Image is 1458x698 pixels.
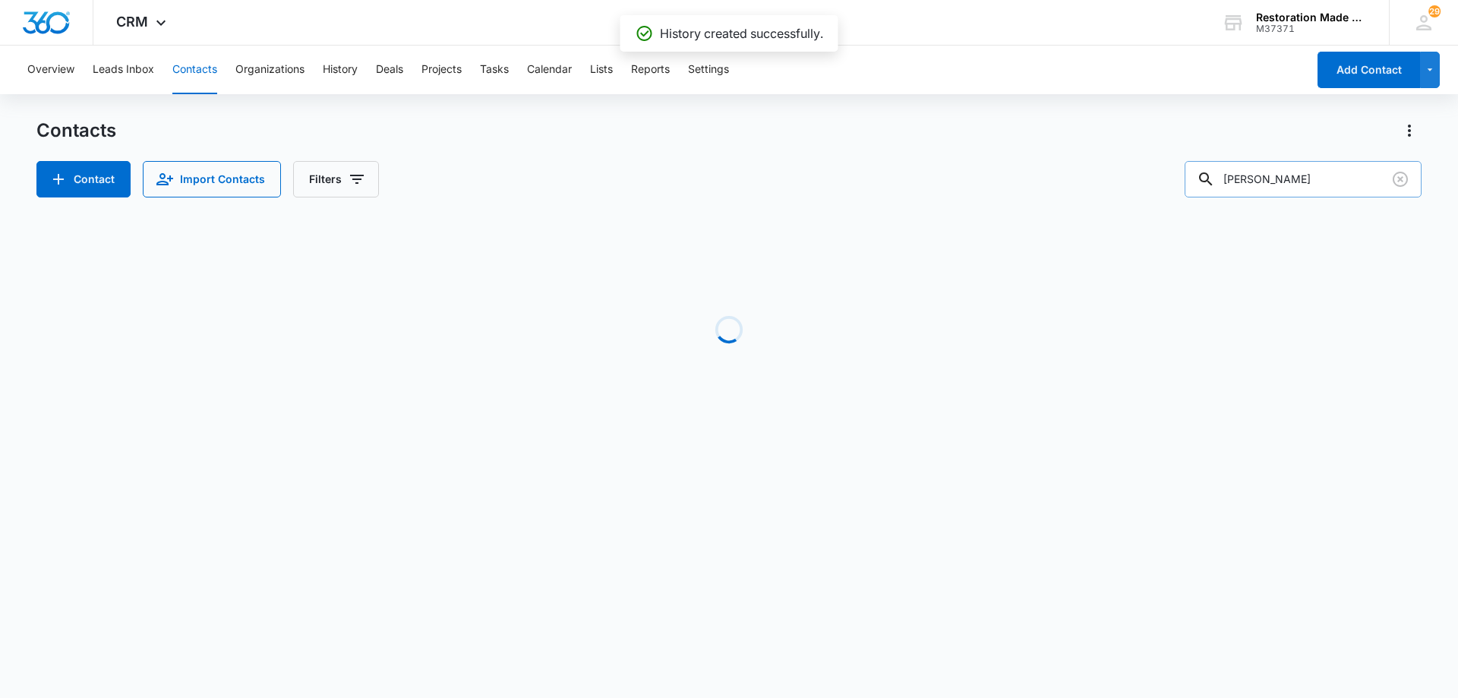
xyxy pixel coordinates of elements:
[36,161,131,197] button: Add Contact
[323,46,358,94] button: History
[688,46,729,94] button: Settings
[421,46,462,94] button: Projects
[93,46,154,94] button: Leads Inbox
[116,14,148,30] span: CRM
[1428,5,1441,17] span: 29
[631,46,670,94] button: Reports
[527,46,572,94] button: Calendar
[36,119,116,142] h1: Contacts
[480,46,509,94] button: Tasks
[235,46,305,94] button: Organizations
[1185,161,1422,197] input: Search Contacts
[143,161,281,197] button: Import Contacts
[1428,5,1441,17] div: notifications count
[590,46,613,94] button: Lists
[1388,167,1412,191] button: Clear
[1256,11,1367,24] div: account name
[1256,24,1367,34] div: account id
[376,46,403,94] button: Deals
[172,46,217,94] button: Contacts
[1318,52,1420,88] button: Add Contact
[27,46,74,94] button: Overview
[660,24,823,43] p: History created successfully.
[293,161,379,197] button: Filters
[1397,118,1422,143] button: Actions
